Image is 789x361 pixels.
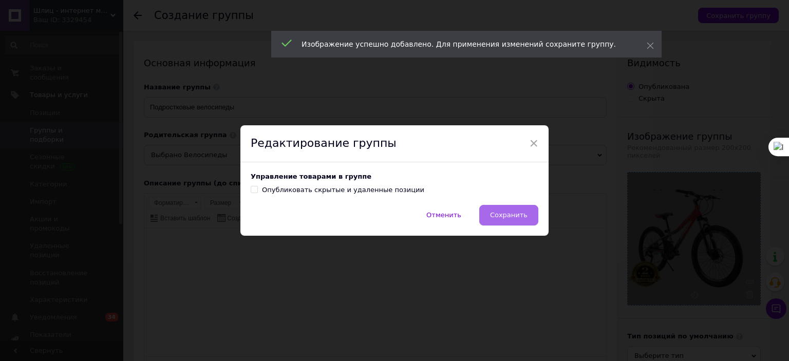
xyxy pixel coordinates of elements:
span: Отменить [426,211,461,219]
div: Изображение успешно добавлено. Для применения изменений сохраните группу. [302,39,621,49]
button: Отменить [416,205,472,225]
body: Визуальный текстовый редактор, 4B2F682F-620B-47E3-9953-9DA8CF3593C7 [10,10,452,21]
div: Опубликовать скрытые и удаленные позиции [262,185,424,195]
body: Визуальный текстовый редактор, A4C595E1-E120-4B09-B0D4-A4A3BDFA94B5 [10,10,452,21]
div: Управление товарами в группе [251,173,538,180]
div: Редактирование группы [240,125,549,162]
button: Сохранить [479,205,538,225]
span: Сохранить [490,211,528,219]
span: × [529,135,538,152]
